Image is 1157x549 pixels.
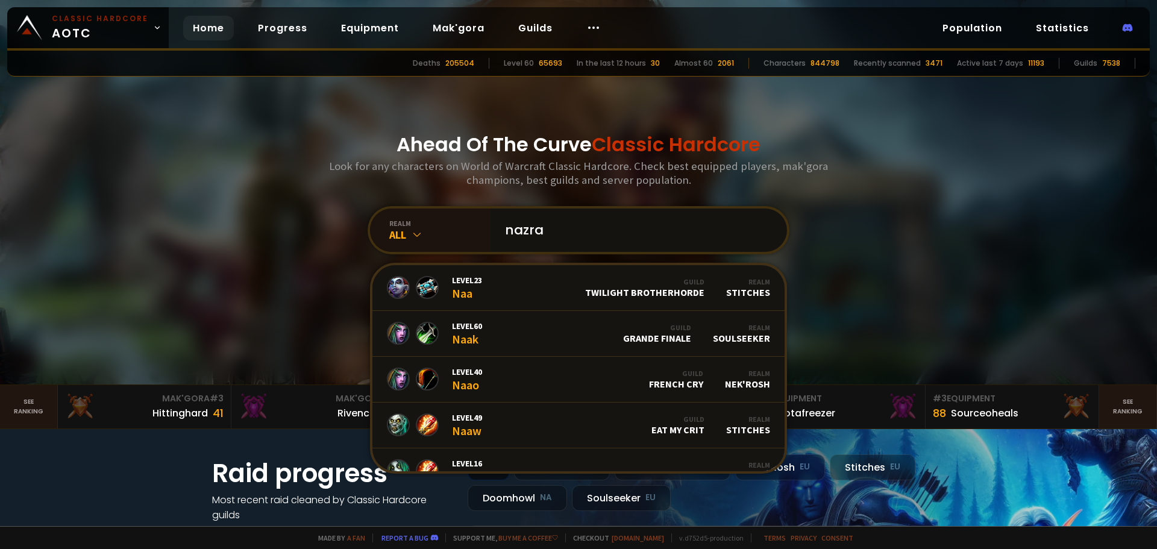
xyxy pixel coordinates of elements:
[726,415,770,436] div: Stitches
[651,58,660,69] div: 30
[212,523,290,537] a: See all progress
[933,392,1091,405] div: Equipment
[933,16,1012,40] a: Population
[381,533,428,542] a: Report a bug
[389,219,491,228] div: realm
[671,533,744,542] span: v. d752d5 - production
[498,209,773,252] input: Search a character...
[777,406,835,421] div: Notafreezer
[718,58,734,69] div: 2061
[213,405,224,421] div: 41
[1028,58,1044,69] div: 11193
[565,533,664,542] span: Checkout
[504,58,534,69] div: Level 60
[372,311,785,357] a: Level60NaakGuildGrande FinaleRealmSoulseeker
[763,533,786,542] a: Terms
[951,406,1018,421] div: Sourceoheals
[821,533,853,542] a: Consent
[372,265,785,311] a: Level23NaaGuildTwilight BrotherhordeRealmStitches
[926,58,942,69] div: 3471
[452,366,482,392] div: Naao
[452,412,482,438] div: Naaw
[210,392,224,404] span: # 3
[645,492,656,504] small: EU
[713,460,770,469] div: Realm
[445,533,558,542] span: Support me,
[372,357,785,403] a: Level40NaaoGuildFrench CryRealmNek'Rosh
[372,448,785,494] a: Level16NaaiRealmSoulseeker
[413,58,441,69] div: Deaths
[933,392,947,404] span: # 3
[726,277,770,298] div: Stitches
[452,366,482,377] span: Level 40
[957,58,1023,69] div: Active last 7 days
[311,533,365,542] span: Made by
[7,7,169,48] a: Classic HardcoreAOTC
[726,277,770,286] div: Realm
[752,385,926,428] a: #2Equipment88Notafreezer
[713,323,770,332] div: Realm
[452,458,482,484] div: Naai
[152,406,208,421] div: Hittinghard
[452,275,482,301] div: Naa
[498,533,558,542] a: Buy me a coffee
[65,392,224,405] div: Mak'Gora
[612,533,664,542] a: [DOMAIN_NAME]
[452,275,482,286] span: Level 23
[1102,58,1120,69] div: 7538
[539,58,562,69] div: 65693
[800,461,810,473] small: EU
[854,58,921,69] div: Recently scanned
[52,13,148,42] span: AOTC
[452,321,482,347] div: Naak
[651,415,704,436] div: Eat My Crit
[585,277,704,298] div: Twilight Brotherhorde
[52,13,148,24] small: Classic Hardcore
[623,323,691,344] div: Grande Finale
[577,58,646,69] div: In the last 12 hours
[791,533,817,542] a: Privacy
[509,16,562,40] a: Guilds
[1099,385,1157,428] a: Seeranking
[585,277,704,286] div: Guild
[423,16,494,40] a: Mak'gora
[372,403,785,448] a: Level49NaawGuildEat My CritRealmStitches
[1026,16,1099,40] a: Statistics
[592,131,760,158] span: Classic Hardcore
[468,485,567,511] div: Doomhowl
[713,460,770,482] div: Soulseeker
[713,323,770,344] div: Soulseeker
[811,58,839,69] div: 844798
[763,58,806,69] div: Characters
[830,454,915,480] div: Stitches
[445,58,474,69] div: 205504
[933,405,946,421] div: 88
[725,369,770,378] div: Realm
[674,58,713,69] div: Almost 60
[239,392,397,405] div: Mak'Gora
[725,369,770,390] div: Nek'Rosh
[649,369,703,390] div: French Cry
[726,415,770,424] div: Realm
[1074,58,1097,69] div: Guilds
[389,228,491,242] div: All
[397,130,760,159] h1: Ahead Of The Curve
[452,458,482,469] span: Level 16
[331,16,409,40] a: Equipment
[212,492,453,522] h4: Most recent raid cleaned by Classic Hardcore guilds
[649,369,703,378] div: Guild
[651,415,704,424] div: Guild
[58,385,231,428] a: Mak'Gora#3Hittinghard41
[572,485,671,511] div: Soulseeker
[452,412,482,423] span: Level 49
[735,454,825,480] div: Nek'Rosh
[540,492,552,504] small: NA
[231,385,405,428] a: Mak'Gora#2Rivench100
[926,385,1099,428] a: #3Equipment88Sourceoheals
[183,16,234,40] a: Home
[337,406,375,421] div: Rivench
[248,16,317,40] a: Progress
[759,392,918,405] div: Equipment
[890,461,900,473] small: EU
[452,321,482,331] span: Level 60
